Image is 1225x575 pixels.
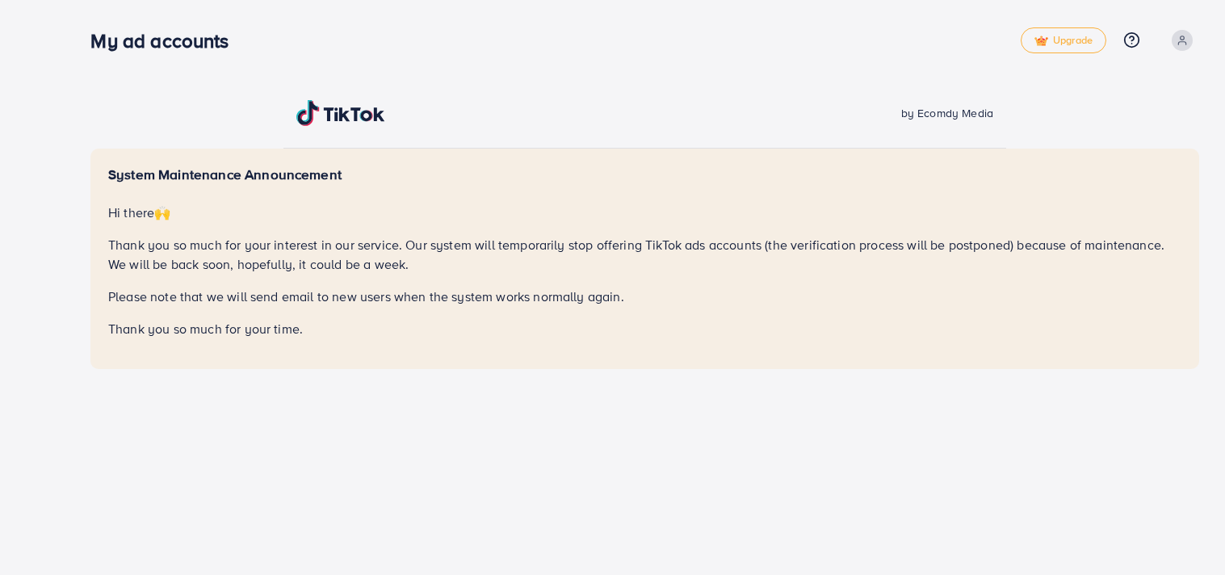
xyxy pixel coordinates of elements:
[901,105,993,121] span: by Ecomdy Media
[108,287,1181,306] p: Please note that we will send email to new users when the system works normally again.
[1034,35,1093,47] span: Upgrade
[1034,36,1048,47] img: tick
[90,29,241,52] h3: My ad accounts
[154,204,170,221] span: 🙌
[296,100,385,126] img: TikTok
[1021,27,1106,53] a: tickUpgrade
[108,319,1181,338] p: Thank you so much for your time.
[108,166,1181,183] h5: System Maintenance Announcement
[108,235,1181,274] p: Thank you so much for your interest in our service. Our system will temporarily stop offering Tik...
[108,203,1181,222] p: Hi there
